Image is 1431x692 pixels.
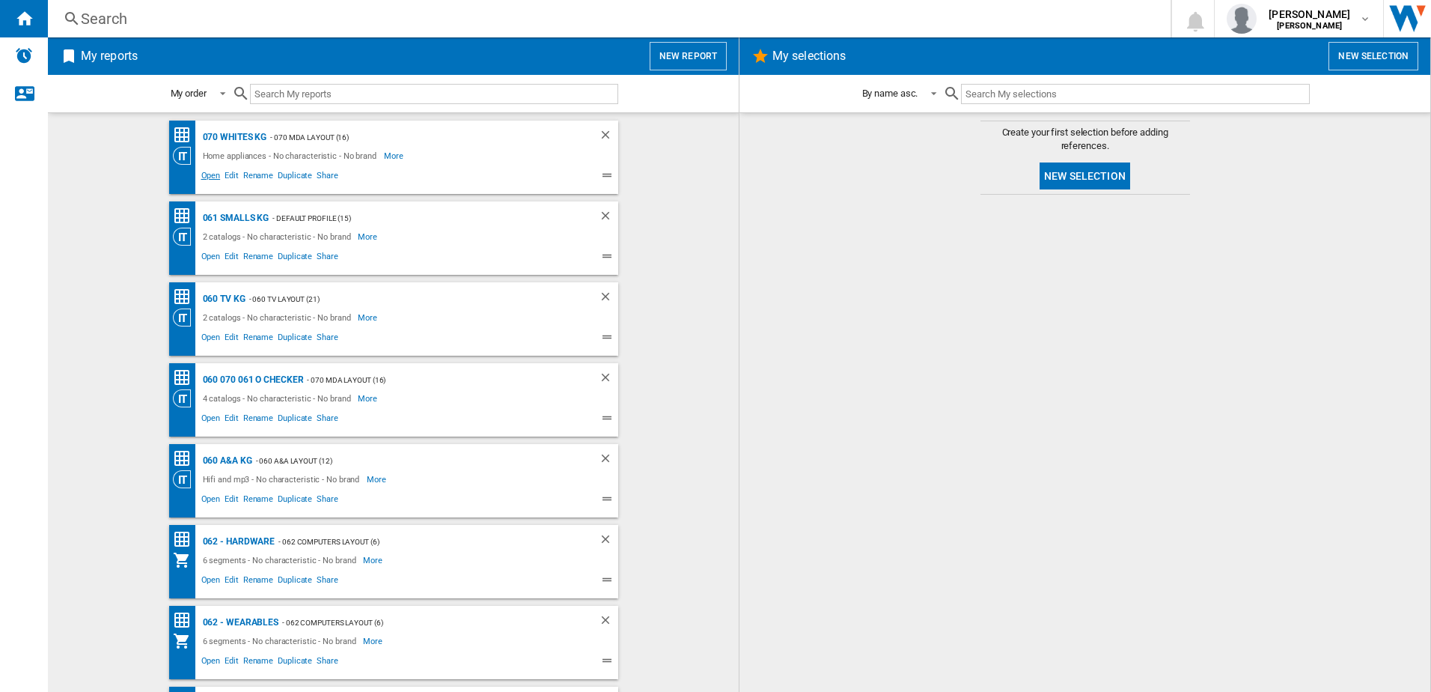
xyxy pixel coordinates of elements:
span: Share [314,492,341,510]
span: Duplicate [275,492,314,510]
span: Share [314,654,341,672]
div: Delete [599,290,618,309]
div: Price Matrix [173,449,199,468]
span: Edit [222,330,241,348]
div: By name asc. [862,88,918,99]
span: Duplicate [275,573,314,591]
div: 070 Whites KG [199,128,267,147]
span: Open [199,330,223,348]
div: Search [81,8,1132,29]
span: Duplicate [275,411,314,429]
span: Share [314,411,341,429]
img: profile.jpg [1227,4,1257,34]
span: Open [199,654,223,672]
div: - 070 MDA layout (16) [303,371,568,389]
span: Open [199,249,223,267]
span: Open [199,169,223,186]
span: Rename [241,492,275,510]
div: Category View [173,309,199,327]
div: 4 catalogs - No characteristic - No brand [199,389,358,407]
h2: My selections [769,42,849,70]
div: 062 - Wearables [199,613,279,632]
div: - 070 MDA layout (16) [266,128,568,147]
div: Category View [173,147,199,165]
div: My order [171,88,207,99]
span: Rename [241,411,275,429]
div: Price Matrix [173,611,199,630]
span: More [358,389,379,407]
span: Open [199,411,223,429]
div: Price Matrix [173,530,199,549]
span: Rename [241,249,275,267]
div: - 060 A&A Layout (12) [252,452,569,470]
div: Category View [173,228,199,246]
span: Create your first selection before adding references. [980,126,1190,153]
b: [PERSON_NAME] [1277,21,1342,31]
span: Share [314,169,341,186]
span: More [358,309,379,327]
span: Edit [222,249,241,267]
span: Share [314,573,341,591]
button: New selection [1040,163,1130,189]
span: Edit [222,169,241,186]
span: More [363,632,385,650]
div: Delete [599,613,618,632]
div: Delete [599,371,618,389]
span: Open [199,573,223,591]
div: Hifi and mp3 - No characteristic - No brand [199,470,367,488]
input: Search My selections [961,84,1309,104]
span: Edit [222,411,241,429]
div: My Assortment [173,551,199,569]
span: Duplicate [275,169,314,186]
span: [PERSON_NAME] [1269,7,1350,22]
span: Edit [222,492,241,510]
div: 060 070 061 O Checker [199,371,304,389]
span: Edit [222,573,241,591]
span: Open [199,492,223,510]
span: Share [314,330,341,348]
div: - 060 TV Layout (21) [245,290,569,309]
div: 6 segments - No characteristic - No brand [199,632,364,650]
span: Share [314,249,341,267]
span: Rename [241,330,275,348]
span: Rename [241,654,275,672]
div: 062 - Hardware [199,532,275,551]
span: Duplicate [275,249,314,267]
span: Rename [241,573,275,591]
div: 061 Smalls KG [199,209,269,228]
div: My Assortment [173,632,199,650]
div: 2 catalogs - No characteristic - No brand [199,228,358,246]
div: - Default profile (15) [269,209,568,228]
div: Price Matrix [173,126,199,145]
span: More [363,551,385,569]
div: 6 segments - No characteristic - No brand [199,551,364,569]
div: Category View [173,389,199,407]
span: Duplicate [275,654,314,672]
div: 060 A&A KG [199,452,252,470]
span: More [367,470,388,488]
span: Edit [222,654,241,672]
div: - 062 Computers Layout (6) [275,532,568,551]
div: Home appliances - No characteristic - No brand [199,147,384,165]
div: Delete [599,452,618,470]
h2: My reports [78,42,141,70]
span: Rename [241,169,275,186]
span: Duplicate [275,330,314,348]
div: Price Matrix [173,207,199,225]
img: alerts-logo.svg [15,46,33,64]
div: Price Matrix [173,368,199,387]
div: Delete [599,532,618,551]
div: 060 TV KG [199,290,245,309]
button: New report [650,42,727,70]
div: Delete [599,209,618,228]
span: More [358,228,379,246]
div: 2 catalogs - No characteristic - No brand [199,309,358,327]
div: Price Matrix [173,288,199,306]
span: More [384,147,406,165]
button: New selection [1328,42,1418,70]
div: Delete [599,128,618,147]
input: Search My reports [250,84,618,104]
div: - 062 Computers Layout (6) [278,613,568,632]
div: Category View [173,470,199,488]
